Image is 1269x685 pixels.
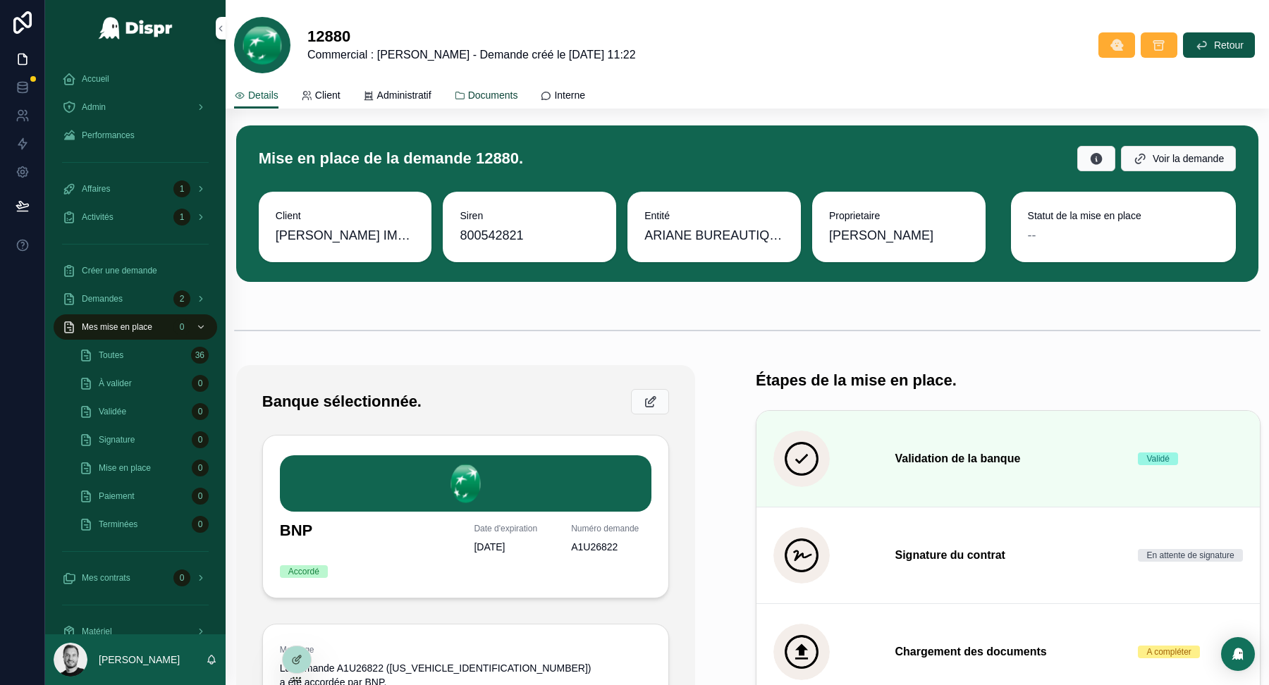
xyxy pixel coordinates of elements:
div: Validé [1146,452,1169,465]
span: Interne [554,88,585,102]
a: Admin [54,94,217,120]
button: Voir la demande [1121,146,1236,171]
span: Performances [82,130,135,141]
div: Open Intercom Messenger [1221,637,1255,671]
a: Créer une demande [54,258,217,283]
div: 0 [192,459,209,476]
img: BNP.png [280,455,651,512]
div: 0 [192,516,209,533]
span: Commercial : [PERSON_NAME] - Demande créé le [DATE] 11:22 [307,47,636,63]
h3: Validation de la banque [895,450,1121,467]
div: 0 [192,488,209,505]
a: Signature0 [70,427,217,452]
h3: Chargement des documents [895,643,1121,660]
span: Admin [82,101,106,113]
span: Statut de la mise en place [1028,209,1220,223]
div: scrollable content [45,56,226,634]
a: Mes contrats0 [54,565,217,591]
span: Proprietaire [829,209,969,223]
a: Administratif [363,82,431,111]
div: 1 [173,180,190,197]
span: Terminées [99,519,137,530]
h1: BNP [280,523,458,544]
span: Entité [644,209,784,223]
span: Activités [82,211,114,223]
span: Voir la demande [1153,152,1224,166]
span: Affaires [82,183,110,195]
div: En attente de signature [1146,549,1234,562]
span: Signature [99,434,135,445]
button: Retour [1183,32,1255,58]
span: Administratif [377,88,431,102]
div: A compléter [1146,646,1191,658]
span: Accueil [82,73,109,85]
p: [PERSON_NAME] [99,653,180,667]
a: Interne [540,82,585,111]
a: Matériel [54,619,217,644]
div: 1 [173,209,190,226]
h1: Mise en place de la demande 12880. [259,149,523,168]
span: Matériel [82,626,112,637]
span: Client [315,88,341,102]
span: Numéro demande [571,523,651,534]
a: Toutes36 [70,342,217,368]
a: Accueil [54,66,217,92]
span: ARIANE BUREAUTIQUE [644,226,784,245]
a: Performances [54,123,217,148]
a: Client [301,82,341,111]
span: Paiement [99,490,135,502]
span: Créer une demande [82,265,157,276]
span: À valider [99,378,132,389]
h1: 12880 [307,27,636,47]
span: Mes contrats [82,572,130,584]
span: [PERSON_NAME] IMMOBILIER [276,226,415,245]
span: Siren [460,209,599,223]
h1: Banque sélectionnée. [262,392,422,412]
span: Date d'expiration [474,523,554,534]
a: Mes mise en place0 [54,314,217,340]
span: Documents [468,88,518,102]
a: À valider0 [70,371,217,396]
a: Terminées0 [70,512,217,537]
span: Toutes [99,350,123,361]
span: A1U26822 [571,540,651,554]
span: Validée [99,406,126,417]
h1: Étapes de la mise en place. [756,371,957,390]
span: Mise en place [99,462,151,474]
div: 2 [173,290,190,307]
span: [DATE] [474,540,554,554]
div: 36 [191,347,209,364]
a: Demandes2 [54,286,217,311]
div: 0 [192,403,209,420]
div: 0 [192,375,209,392]
a: Affaires1 [54,176,217,202]
span: [PERSON_NAME] [829,226,933,245]
img: App logo [98,17,173,39]
h3: Signature du contrat [895,547,1121,564]
a: Details [234,82,278,109]
div: 0 [192,431,209,448]
span: 800542821 [460,226,599,245]
a: Validée0 [70,399,217,424]
div: 0 [173,569,190,586]
a: Activités1 [54,204,217,230]
span: Details [248,88,278,102]
span: Client [276,209,415,223]
a: Paiement0 [70,483,217,509]
a: Documents [454,82,518,111]
span: Retour [1214,38,1244,52]
span: Demandes [82,293,123,304]
span: Mes mise en place [82,321,152,333]
span: -- [1028,226,1036,245]
div: 0 [173,319,190,335]
span: Message [280,644,651,655]
div: Accordé [288,565,319,578]
a: Mise en place0 [70,455,217,481]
